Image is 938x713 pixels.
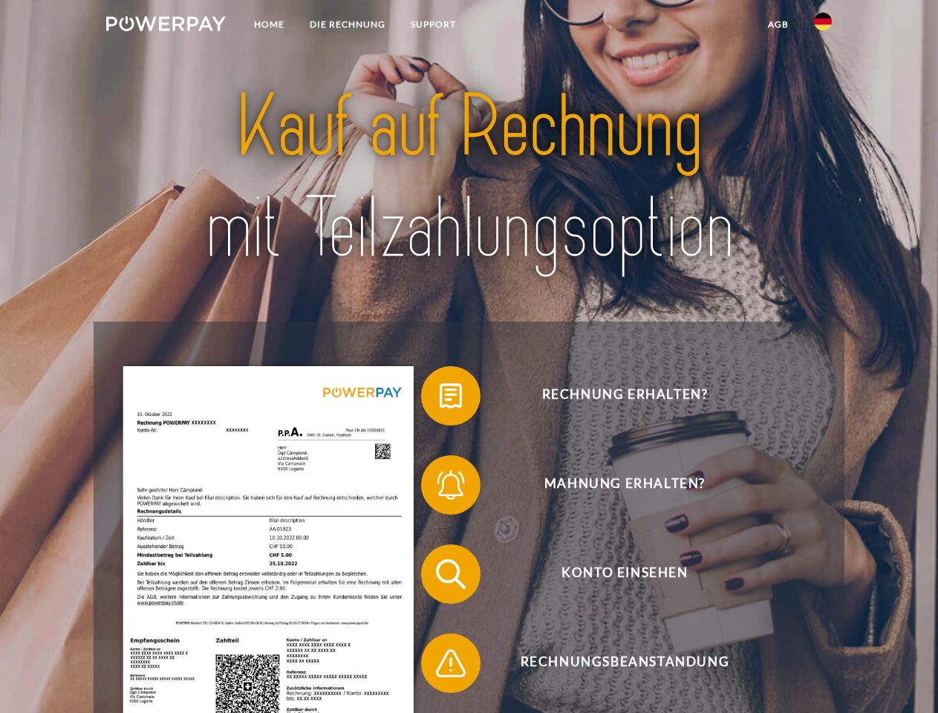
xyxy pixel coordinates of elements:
span: Rechnungsbeanstandung [443,634,807,693]
span: Mahnung erhalten? [443,455,807,515]
img: qb_bill.svg [432,377,469,414]
img: title-powerpay_de.svg [142,71,796,284]
img: qb_search.svg [432,556,469,593]
img: qb_warning.svg [432,645,469,682]
a: SUPPORT [398,11,469,38]
span: Konto einsehen [443,544,807,604]
button: Rechnungsbeanstandung [421,634,807,693]
img: de [814,13,832,30]
button: Konto einsehen [421,544,807,604]
img: logo-powerpay-white.svg [106,16,226,31]
span: Rechnung erhalten? [443,366,807,426]
button: Rechnung erhalten? [421,366,807,426]
a: Home [241,11,297,38]
button: Mahnung erhalten? [421,455,807,515]
a: agb [755,11,801,38]
a: DIE RECHNUNG [297,11,398,38]
img: qb_bell.svg [432,466,469,504]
